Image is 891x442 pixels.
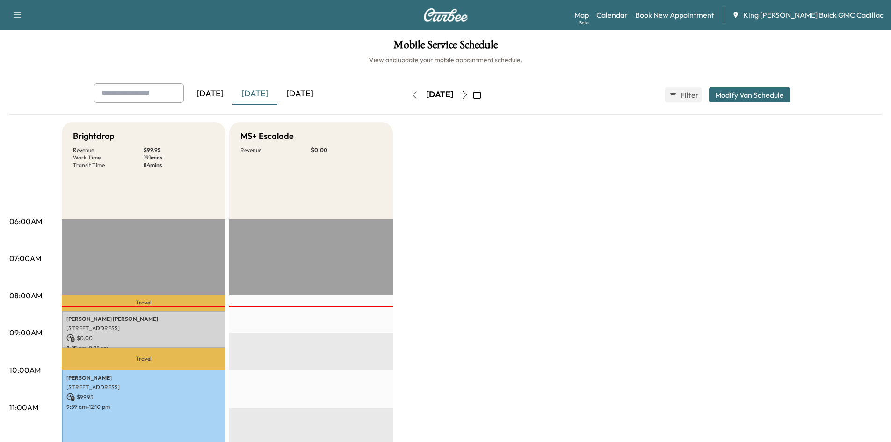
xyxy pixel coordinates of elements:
[681,89,697,101] span: Filter
[66,344,221,352] p: 8:25 am - 9:25 am
[9,39,882,55] h1: Mobile Service Schedule
[66,403,221,411] p: 9:59 am - 12:10 pm
[277,83,322,105] div: [DATE]
[9,290,42,301] p: 08:00AM
[73,161,144,169] p: Transit Time
[240,130,294,143] h5: MS+ Escalade
[709,87,790,102] button: Modify Van Schedule
[743,9,884,21] span: King [PERSON_NAME] Buick GMC Cadillac
[66,374,221,382] p: [PERSON_NAME]
[9,364,41,376] p: 10:00AM
[144,161,214,169] p: 84 mins
[311,146,382,154] p: $ 0.00
[66,384,221,391] p: [STREET_ADDRESS]
[574,9,589,21] a: MapBeta
[9,253,41,264] p: 07:00AM
[596,9,628,21] a: Calendar
[66,334,221,342] p: $ 0.00
[665,87,702,102] button: Filter
[423,8,468,22] img: Curbee Logo
[9,216,42,227] p: 06:00AM
[240,146,311,154] p: Revenue
[73,130,115,143] h5: Brightdrop
[635,9,714,21] a: Book New Appointment
[144,146,214,154] p: $ 99.95
[9,402,38,413] p: 11:00AM
[232,83,277,105] div: [DATE]
[66,325,221,332] p: [STREET_ADDRESS]
[426,89,453,101] div: [DATE]
[73,146,144,154] p: Revenue
[9,327,42,338] p: 09:00AM
[188,83,232,105] div: [DATE]
[62,295,225,311] p: Travel
[66,315,221,323] p: [PERSON_NAME] [PERSON_NAME]
[9,55,882,65] h6: View and update your mobile appointment schedule.
[144,154,214,161] p: 191 mins
[73,154,144,161] p: Work Time
[66,393,221,401] p: $ 99.95
[579,19,589,26] div: Beta
[62,348,225,370] p: Travel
